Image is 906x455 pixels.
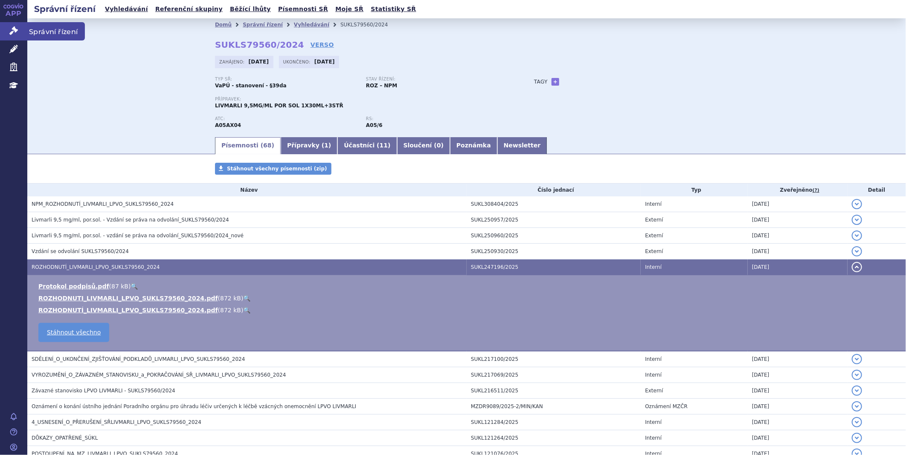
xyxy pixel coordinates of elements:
[748,228,848,244] td: [DATE]
[852,215,862,225] button: detail
[227,166,327,172] span: Stáhnout všechny písemnosti (zip)
[467,430,641,446] td: SUKL121264/2025
[645,419,662,425] span: Interní
[645,403,688,409] span: Oznámení MZČR
[38,295,218,302] a: ROZHODNUTI_LIVMARLI_LPVO_SUKLS79560_2024.pdf
[748,430,848,446] td: [DATE]
[281,137,337,154] a: Přípravky (1)
[111,283,128,290] span: 87 kB
[467,184,641,196] th: Číslo jednací
[645,356,662,362] span: Interní
[215,97,517,102] p: Přípravek:
[852,199,862,209] button: detail
[27,184,467,196] th: Název
[38,283,109,290] a: Protokol podpisů.pdf
[852,417,862,427] button: detail
[243,307,250,314] a: 🔍
[32,388,175,394] span: Závazné stanovisko LPVO LIVMARLI - SUKLS79560/2024
[263,142,271,149] span: 68
[645,233,663,239] span: Externí
[32,419,201,425] span: 4_USNESENÍ_O_PŘERUŠENÍ_SŘLIVMARLI_LPVO_SUKLS79560_2024
[32,403,356,409] span: Oznámení o konání ústního jednání Poradního orgánu pro úhradu léčiv určených k léčbě vzácných one...
[243,295,250,302] a: 🔍
[294,22,329,28] a: Vyhledávání
[32,201,174,207] span: NPM_ROZHODNUTÍ_LIVMARLI_LPVO_SUKLS79560_2024
[645,248,663,254] span: Externí
[215,137,281,154] a: Písemnosti (68)
[102,3,151,15] a: Vyhledávání
[153,3,225,15] a: Referenční skupiny
[366,116,508,121] p: RS:
[467,351,641,367] td: SUKL217100/2025
[748,196,848,212] td: [DATE]
[340,18,399,31] li: SUKLS79560/2024
[215,122,241,128] strong: MARALIXIBAT-CHLORID
[333,3,366,15] a: Moje SŘ
[397,137,450,154] a: Sloučení (0)
[467,212,641,228] td: SUKL250957/2025
[219,58,246,65] span: Zahájeno:
[220,307,241,314] span: 872 kB
[215,22,232,28] a: Domů
[645,372,662,378] span: Interní
[852,246,862,256] button: detail
[645,201,662,207] span: Interní
[215,116,357,121] p: ATC:
[32,233,244,239] span: Livmarli 9,5 mg/ml, por.sol. - vzdání se práva na odvolání_SUKLS79560/2024_nové
[131,283,138,290] a: 🔍
[467,399,641,415] td: MZDR9089/2025-2/MIN/KAN
[852,386,862,396] button: detail
[220,295,241,302] span: 872 kB
[852,370,862,380] button: detail
[380,142,388,149] span: 11
[32,248,129,254] span: Vzdání se odvolání SUKLS79560/2024
[748,415,848,430] td: [DATE]
[497,137,547,154] a: Newsletter
[368,3,418,15] a: Statistiky SŘ
[645,264,662,270] span: Interní
[450,137,497,154] a: Poznámka
[249,59,269,65] strong: [DATE]
[437,142,441,149] span: 0
[215,40,304,50] strong: SUKLS79560/2024
[215,83,287,89] strong: VaPÚ - stanovení - §39da
[314,59,335,65] strong: [DATE]
[852,401,862,412] button: detail
[748,184,848,196] th: Zveřejněno
[467,415,641,430] td: SUKL121284/2025
[38,307,218,314] a: ROZHODNUTÍ_LIVMARLI_LPVO_SUKLS79560_2024.pdf
[748,383,848,399] td: [DATE]
[38,306,897,314] li: ( )
[467,367,641,383] td: SUKL217069/2025
[227,3,273,15] a: Běžící lhůty
[337,137,397,154] a: Účastníci (11)
[32,372,286,378] span: VYROZUMĚNÍ_O_ZÁVAZNÉM_STANOVISKU_a_POKRAČOVÁNÍ_SŘ_LIVMARLI_LPVO_SUKLS79560_2024
[324,142,328,149] span: 1
[552,78,559,86] a: +
[748,399,848,415] td: [DATE]
[852,433,862,443] button: detail
[748,212,848,228] td: [DATE]
[641,184,748,196] th: Typ
[748,244,848,259] td: [DATE]
[534,77,548,87] h3: Tagy
[215,163,331,175] a: Stáhnout všechny písemnosti (zip)
[276,3,331,15] a: Písemnosti SŘ
[38,323,109,342] a: Stáhnout všechno
[645,435,662,441] span: Interní
[32,356,245,362] span: SDĚLENÍ_O_UKONČENÍ_ZJIŠŤOVÁNÍ_PODKLADŮ_LIVMARLI_LPVO_SUKLS79560_2024
[32,264,160,270] span: ROZHODNUTÍ_LIVMARLI_LPVO_SUKLS79560_2024
[27,22,85,40] span: Správní řízení
[467,244,641,259] td: SUKL250930/2025
[645,217,663,223] span: Externí
[366,83,397,89] strong: ROZ – NPM
[283,58,312,65] span: Ukončeno:
[467,259,641,275] td: SUKL247196/2025
[366,77,508,82] p: Stav řízení:
[366,122,383,128] strong: maralixibat k léčbě cholestatického pruritu u pacientů s Alagillovým syndromem
[32,217,229,223] span: Livmarli 9,5 mg/ml, por.sol. - Vzdání se práva na odvolání_SUKLS79560/2024
[848,184,906,196] th: Detail
[243,22,283,28] a: Správní řízení
[215,103,343,109] span: LIVMARLI 9,5MG/ML POR SOL 1X30ML+3STŘ
[748,259,848,275] td: [DATE]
